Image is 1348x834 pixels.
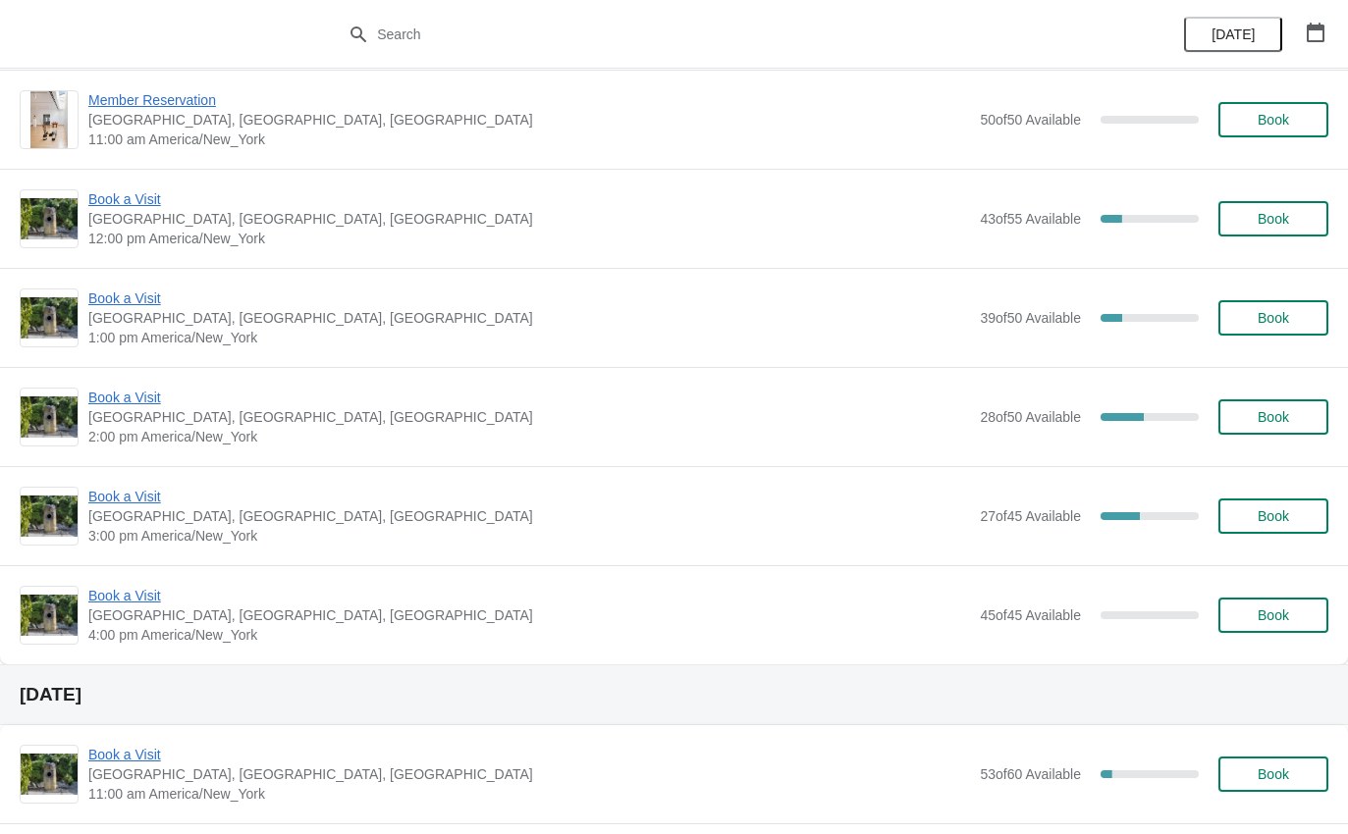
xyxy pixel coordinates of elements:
span: [GEOGRAPHIC_DATA], [GEOGRAPHIC_DATA], [GEOGRAPHIC_DATA] [88,764,970,784]
span: [GEOGRAPHIC_DATA], [GEOGRAPHIC_DATA], [GEOGRAPHIC_DATA] [88,605,970,625]
img: Book a Visit | The Noguchi Museum, 33rd Road, Queens, NY, USA | 1:00 pm America/New_York [21,297,78,339]
span: [GEOGRAPHIC_DATA], [GEOGRAPHIC_DATA], [GEOGRAPHIC_DATA] [88,407,970,427]
span: Book [1258,211,1289,227]
span: 11:00 am America/New_York [88,130,970,149]
button: Book [1218,399,1328,435]
button: Book [1218,300,1328,336]
span: [GEOGRAPHIC_DATA], [GEOGRAPHIC_DATA], [GEOGRAPHIC_DATA] [88,209,970,229]
span: Book a Visit [88,189,970,209]
span: Book [1258,310,1289,326]
span: 50 of 50 Available [980,112,1081,128]
img: Book a Visit | The Noguchi Museum, 33rd Road, Queens, NY, USA | 12:00 pm America/New_York [21,198,78,239]
h2: [DATE] [20,685,1328,704]
span: [GEOGRAPHIC_DATA], [GEOGRAPHIC_DATA], [GEOGRAPHIC_DATA] [88,506,970,526]
span: Member Reservation [88,90,970,110]
span: 45 of 45 Available [980,607,1081,623]
button: Book [1218,102,1328,137]
span: Book a Visit [88,745,970,764]
span: [DATE] [1212,26,1255,42]
span: 3:00 pm America/New_York [88,526,970,546]
button: Book [1218,598,1328,633]
span: 27 of 45 Available [980,508,1081,524]
span: 12:00 pm America/New_York [88,229,970,248]
span: [GEOGRAPHIC_DATA], [GEOGRAPHIC_DATA], [GEOGRAPHIC_DATA] [88,110,970,130]
span: Book a Visit [88,388,970,407]
img: Book a Visit | The Noguchi Museum, 33rd Road, Queens, NY, USA | 11:00 am America/New_York [21,754,78,795]
input: Search [376,17,1011,52]
span: 53 of 60 Available [980,766,1081,782]
span: Book a Visit [88,586,970,605]
span: 1:00 pm America/New_York [88,328,970,347]
button: Book [1218,756,1328,792]
span: 39 of 50 Available [980,310,1081,326]
img: Book a Visit | The Noguchi Museum, 33rd Road, Queens, NY, USA | 3:00 pm America/New_York [21,495,78,537]
button: Book [1218,201,1328,236]
span: Book [1258,409,1289,425]
span: Book [1258,508,1289,524]
span: Book [1258,112,1289,128]
img: Book a Visit | The Noguchi Museum, 33rd Road, Queens, NY, USA | 4:00 pm America/New_York [21,595,78,636]
span: Book a Visit [88,288,970,308]
button: [DATE] [1184,17,1282,52]
button: Book [1218,498,1328,534]
span: Book [1258,607,1289,623]
span: 2:00 pm America/New_York [88,427,970,446]
img: Member Reservation | The Noguchi Museum, 33rd Road, Queens, NY, USA | 11:00 am America/New_York [30,91,69,148]
span: 43 of 55 Available [980,211,1081,227]
span: Book [1258,766,1289,782]
img: Book a Visit | The Noguchi Museum, 33rd Road, Queens, NY, USA | 2:00 pm America/New_York [21,396,78,438]
span: 28 of 50 Available [980,409,1081,425]
span: Book a Visit [88,487,970,506]
span: 11:00 am America/New_York [88,784,970,804]
span: 4:00 pm America/New_York [88,625,970,645]
span: [GEOGRAPHIC_DATA], [GEOGRAPHIC_DATA], [GEOGRAPHIC_DATA] [88,308,970,328]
